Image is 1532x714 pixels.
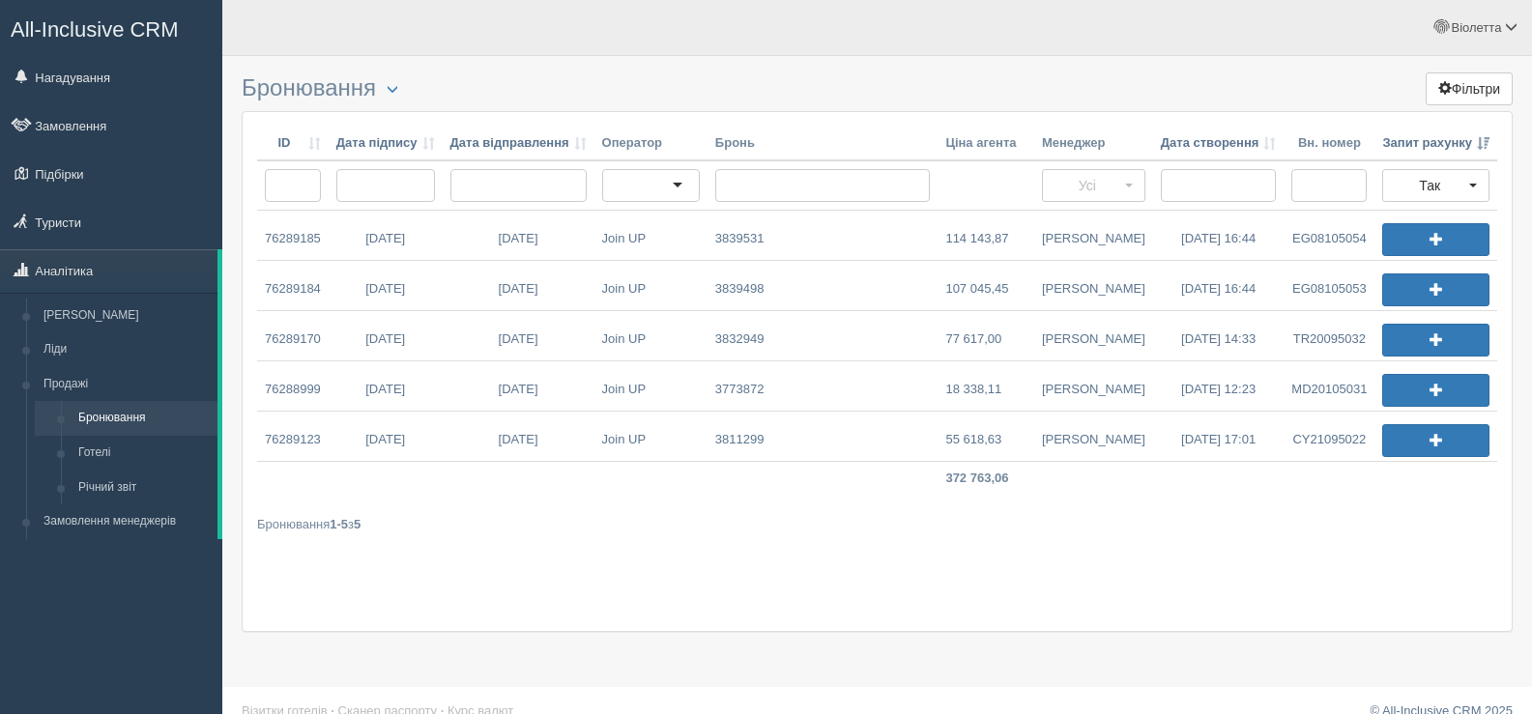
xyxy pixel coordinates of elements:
a: [DATE] [329,311,443,360]
a: 107 045,45 [938,261,1033,310]
a: [DATE] 17:01 [1153,412,1285,461]
a: [DATE] [329,211,443,260]
a: [DATE] 12:23 [1153,361,1285,411]
a: 3773872 [708,361,939,411]
a: [DATE] [443,361,594,411]
a: 76288999 [257,361,329,411]
span: Віолетта [1451,20,1501,35]
a: 76289184 [257,261,329,310]
button: Усі [1042,169,1145,202]
a: All-Inclusive CRM [1,1,221,54]
a: CY21095022 [1284,412,1374,461]
a: [DATE] 16:44 [1153,261,1285,310]
a: Ліди [35,332,217,367]
a: 76289123 [257,412,329,461]
a: ID [265,134,321,153]
a: [PERSON_NAME] [35,299,217,333]
a: [DATE] [443,211,594,260]
a: Річний звіт [70,471,217,505]
a: [DATE] [443,412,594,461]
a: Дата підпису [336,134,435,153]
a: 76289185 [257,211,329,260]
a: 3839531 [708,211,939,260]
th: Оператор [594,127,708,161]
a: [DATE] 14:33 [1153,311,1285,360]
a: [PERSON_NAME] [1034,261,1153,310]
a: 3839498 [708,261,939,310]
button: Так [1382,169,1489,202]
a: Запит рахунку [1382,134,1489,153]
a: 76289170 [257,311,329,360]
a: Join UP [594,361,708,411]
a: 55 618,63 [938,412,1033,461]
a: [DATE] [443,311,594,360]
div: Бронювання з [257,515,1497,533]
a: [DATE] [329,361,443,411]
th: Ціна агента [938,127,1033,161]
a: Продажі [35,367,217,402]
a: 3811299 [708,412,939,461]
button: Фільтри [1426,72,1513,105]
a: Замовлення менеджерів [35,504,217,539]
a: 77 617,00 [938,311,1033,360]
a: TR20095032 [1284,311,1374,360]
a: EG08105053 [1284,261,1374,310]
a: Join UP [594,311,708,360]
b: 1-5 [330,517,348,531]
a: [DATE] 16:44 [1153,211,1285,260]
a: [PERSON_NAME] [1034,211,1153,260]
h3: Бронювання [242,75,1513,101]
a: [DATE] [329,261,443,310]
a: 18 338,11 [938,361,1033,411]
b: 5 [354,517,361,531]
th: Вн. номер [1284,127,1374,161]
th: Бронь [708,127,939,161]
span: Усі [1055,176,1120,195]
a: Join UP [594,211,703,260]
a: Join UP [594,261,708,310]
a: [PERSON_NAME] [1034,412,1153,461]
a: 114 143,87 [938,211,1031,260]
a: Дата створення [1161,134,1277,153]
a: Дата відправлення [450,134,587,153]
a: EG08105054 [1284,211,1374,260]
a: [PERSON_NAME] [1034,311,1153,360]
a: [DATE] [329,412,443,461]
a: MD20105031 [1284,361,1374,411]
a: Готелі [70,436,217,471]
a: Бронювання [70,401,217,436]
span: Так [1395,176,1464,195]
a: [DATE] [443,261,594,310]
a: Join UP [594,412,708,461]
span: All-Inclusive CRM [11,17,179,42]
th: Менеджер [1034,127,1153,161]
a: [PERSON_NAME] [1034,361,1153,411]
td: 372 763,06 [938,462,1033,496]
a: 3832949 [708,311,939,360]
